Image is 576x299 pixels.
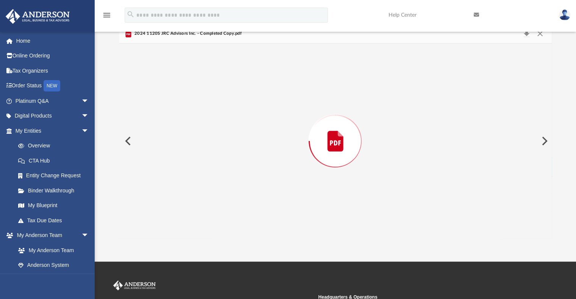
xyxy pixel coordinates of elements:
a: My Anderson Teamarrow_drop_down [5,228,97,243]
a: My Anderson Team [11,243,93,258]
img: Anderson Advisors Platinum Portal [3,9,72,24]
span: arrow_drop_down [81,228,97,243]
img: User Pic [559,9,570,20]
a: Order StatusNEW [5,78,100,94]
img: Anderson Advisors Platinum Portal [112,280,157,290]
a: My Entitiesarrow_drop_down [5,123,100,138]
button: Close [533,28,547,39]
button: Download [520,28,534,39]
a: CTA Hub [11,153,100,168]
a: Client Referrals [11,273,97,288]
a: menu [102,14,111,20]
span: arrow_drop_down [81,93,97,109]
a: My Blueprint [11,198,97,213]
a: Tax Organizers [5,63,100,78]
a: Binder Walkthrough [11,183,100,198]
a: Overview [11,138,100,153]
a: Tax Due Dates [11,213,100,228]
a: Home [5,33,100,48]
button: Next File [535,130,552,152]
a: Digital Productsarrow_drop_down [5,108,100,124]
i: menu [102,11,111,20]
i: search [126,10,135,19]
div: Preview [119,24,552,239]
span: arrow_drop_down [81,123,97,139]
span: arrow_drop_down [81,108,97,124]
a: Platinum Q&Aarrow_drop_down [5,93,100,108]
button: Previous File [119,130,136,152]
a: Entity Change Request [11,168,100,183]
a: Online Ordering [5,48,100,64]
a: Anderson System [11,258,97,273]
div: NEW [44,80,60,91]
span: 2024 1120S JRC Advisors Inc. - Completed Copy.pdf [133,30,242,37]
